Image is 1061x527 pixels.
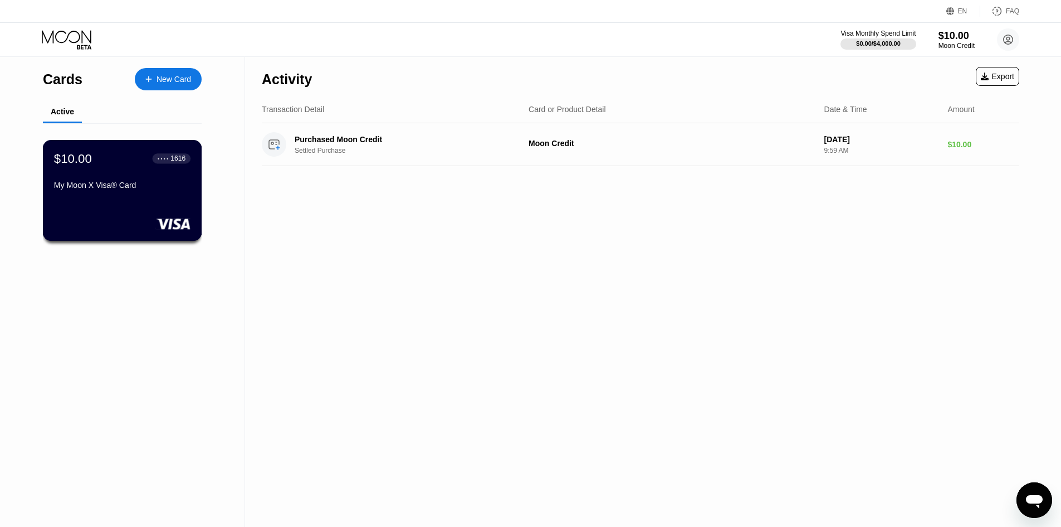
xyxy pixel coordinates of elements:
div: Visa Monthly Spend Limit [840,30,916,37]
div: Moon Credit [938,42,975,50]
iframe: Nút để khởi chạy cửa sổ nhắn tin [1016,482,1052,518]
div: 9:59 AM [824,147,939,154]
div: Purchased Moon Credit [295,135,511,144]
div: Amount [947,105,974,114]
div: Settled Purchase [295,147,527,154]
div: Card or Product Detail [529,105,606,114]
div: $10.00 [938,30,975,42]
div: $10.00● ● ● ●1616My Moon X Visa® Card [43,141,201,240]
div: Activity [262,71,312,88]
div: EN [958,7,967,15]
div: My Moon X Visa® Card [54,181,190,190]
div: New Card [157,75,191,84]
div: FAQ [980,6,1019,17]
div: Export [976,67,1019,86]
div: $0.00 / $4,000.00 [856,40,901,47]
div: Transaction Detail [262,105,324,114]
div: [DATE] [824,135,939,144]
div: Export [981,72,1014,81]
div: Active [51,107,74,116]
div: $10.00 [54,151,92,166]
div: Visa Monthly Spend Limit$0.00/$4,000.00 [840,30,916,50]
div: EN [946,6,980,17]
div: Purchased Moon CreditSettled PurchaseMoon Credit[DATE]9:59 AM$10.00 [262,123,1019,166]
div: New Card [135,68,202,90]
div: Moon Credit [529,139,815,148]
div: 1616 [170,154,185,162]
div: $10.00Moon Credit [938,30,975,50]
div: ● ● ● ● [158,157,169,160]
div: Date & Time [824,105,867,114]
div: FAQ [1006,7,1019,15]
div: Cards [43,71,82,88]
div: $10.00 [947,140,1019,149]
